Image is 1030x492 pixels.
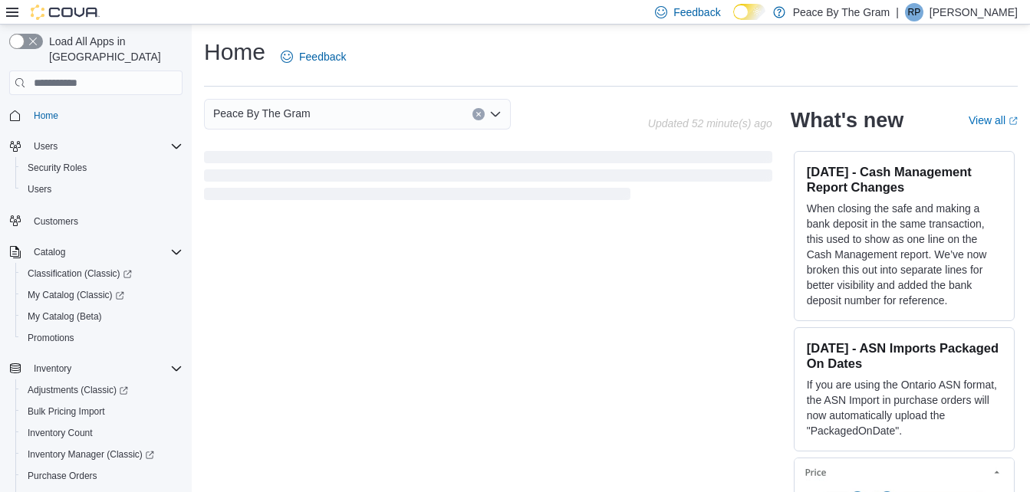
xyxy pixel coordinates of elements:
button: Security Roles [15,157,189,179]
a: Bulk Pricing Import [21,402,111,421]
span: Classification (Classic) [28,267,132,280]
button: My Catalog (Beta) [15,306,189,327]
a: Feedback [275,41,352,72]
span: Catalog [28,243,183,261]
span: Feedback [673,5,720,20]
a: Inventory Manager (Classic) [15,444,189,465]
a: My Catalog (Beta) [21,307,108,326]
span: Adjustments (Classic) [28,384,128,396]
span: RP [908,3,921,21]
span: My Catalog (Beta) [21,307,183,326]
span: Dark Mode [733,20,734,21]
h2: What's new [791,108,903,133]
p: | [896,3,899,21]
h3: [DATE] - Cash Management Report Changes [807,164,1002,195]
a: View allExternal link [969,114,1018,126]
a: Customers [28,212,84,231]
button: Users [28,137,64,156]
h1: Home [204,37,265,67]
a: Security Roles [21,159,93,177]
button: Customers [3,209,189,231]
div: Rob Pranger [905,3,923,21]
button: Catalog [3,241,189,263]
span: Adjustments (Classic) [21,381,183,399]
p: Peace By The Gram [793,3,890,21]
span: My Catalog (Beta) [28,310,102,323]
span: My Catalog (Classic) [28,289,124,301]
input: Dark Mode [733,4,765,20]
p: When closing the safe and making a bank deposit in the same transaction, this used to show as one... [807,201,1002,308]
span: Feedback [299,49,346,64]
span: Loading [204,154,772,203]
span: Inventory [28,359,183,378]
a: Adjustments (Classic) [15,379,189,401]
button: Users [15,179,189,200]
button: Clear input [472,108,485,120]
span: Bulk Pricing Import [21,402,183,421]
span: Inventory Count [28,427,93,439]
button: Inventory Count [15,422,189,444]
p: If you are using the Ontario ASN format, the ASN Import in purchase orders will now automatically... [807,377,1002,438]
span: Catalog [34,246,65,258]
a: Classification (Classic) [21,264,138,283]
span: Bulk Pricing Import [28,405,105,418]
span: Home [28,106,183,125]
span: Purchase Orders [21,467,183,485]
span: Purchase Orders [28,470,97,482]
button: Purchase Orders [15,465,189,487]
svg: External link [1009,116,1018,126]
button: Users [3,136,189,157]
span: Customers [28,211,183,230]
span: Inventory Manager (Classic) [21,445,183,464]
span: Users [34,140,58,153]
button: Bulk Pricing Import [15,401,189,422]
a: Users [21,180,58,198]
span: Users [28,137,183,156]
span: Security Roles [21,159,183,177]
p: Updated 52 minute(s) ago [648,117,772,130]
a: Adjustments (Classic) [21,381,134,399]
a: Inventory Count [21,424,99,442]
img: Cova [31,5,100,20]
span: Peace By The Gram [213,104,311,123]
a: My Catalog (Classic) [21,286,130,304]
span: Customers [34,215,78,228]
button: Catalog [28,243,71,261]
span: Inventory Count [21,424,183,442]
span: Users [21,180,183,198]
span: Load All Apps in [GEOGRAPHIC_DATA] [43,34,183,64]
span: Classification (Classic) [21,264,183,283]
span: Promotions [28,332,74,344]
span: My Catalog (Classic) [21,286,183,304]
span: Security Roles [28,162,87,174]
a: Promotions [21,329,81,347]
button: Inventory [3,358,189,379]
button: Home [3,104,189,126]
a: Inventory Manager (Classic) [21,445,160,464]
a: My Catalog (Classic) [15,284,189,306]
h3: [DATE] - ASN Imports Packaged On Dates [807,340,1002,371]
button: Open list of options [489,108,502,120]
a: Home [28,107,64,125]
span: Users [28,183,51,195]
p: [PERSON_NAME] [930,3,1018,21]
a: Classification (Classic) [15,263,189,284]
span: Inventory [34,362,71,375]
span: Promotions [21,329,183,347]
a: Purchase Orders [21,467,104,485]
button: Promotions [15,327,189,349]
span: Inventory Manager (Classic) [28,448,154,461]
button: Inventory [28,359,77,378]
span: Home [34,110,58,122]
